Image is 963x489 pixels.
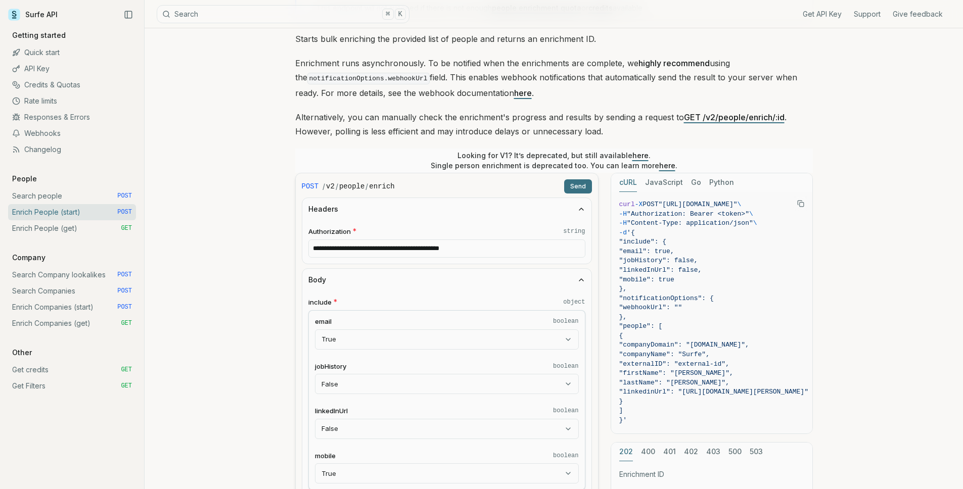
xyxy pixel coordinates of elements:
[315,406,348,416] span: linkedInUrl
[295,32,813,46] p: Starts bulk enriching the provided list of people and returns an enrichment ID.
[302,269,591,291] button: Body
[635,201,643,208] span: -X
[8,141,136,158] a: Changelog
[8,315,136,331] a: Enrich Companies (get) GET
[8,299,136,315] a: Enrich Companies (start) POST
[641,443,655,461] button: 400
[8,61,136,77] a: API Key
[121,319,132,327] span: GET
[117,303,132,311] span: POST
[8,7,58,22] a: Surfe API
[315,451,336,461] span: mobile
[632,151,649,160] a: here
[803,9,842,19] a: Get API Key
[619,210,627,218] span: -H
[339,181,364,191] code: people
[395,9,406,20] kbd: K
[121,224,132,232] span: GET
[663,443,676,461] button: 401
[315,362,346,371] span: jobHistory
[117,287,132,295] span: POST
[553,362,578,370] code: boolean
[8,174,41,184] p: People
[121,382,132,390] span: GET
[619,469,804,479] p: Enrichment ID
[8,30,70,40] p: Getting started
[706,443,720,461] button: 403
[619,313,627,321] span: },
[8,188,136,204] a: Search people POST
[684,112,785,122] a: GET /v2/people/enrich/:id
[619,379,729,386] span: "lastName": "[PERSON_NAME]",
[8,93,136,109] a: Rate limits
[793,196,808,211] button: Copy Text
[308,298,332,307] span: include
[619,201,635,208] span: curl
[619,266,702,274] span: "linkedInUrl": false,
[302,198,591,220] button: Headers
[619,416,627,424] span: }'
[619,332,623,339] span: {
[365,181,368,191] span: /
[619,351,710,358] span: "companyName": "Surfe",
[619,341,749,349] span: "companyDomain": "[DOMAIN_NAME]",
[619,285,627,292] span: },
[323,181,325,191] span: /
[619,360,729,368] span: "externalID": "external-id",
[619,238,667,246] span: "include": {
[563,227,585,235] code: string
[8,362,136,378] a: Get credits GET
[8,204,136,220] a: Enrich People (start) POST
[121,7,136,22] button: Collapse Sidebar
[619,248,674,255] span: "email": true,
[8,283,136,299] a: Search Companies POST
[563,298,585,306] code: object
[627,219,753,227] span: "Content-Type: application/json"
[684,443,698,461] button: 402
[8,378,136,394] a: Get Filters GET
[117,208,132,216] span: POST
[750,443,763,461] button: 503
[553,452,578,460] code: boolean
[643,201,658,208] span: POST
[564,179,592,193] button: Send
[302,181,319,191] span: POST
[431,151,677,171] p: Looking for V1? It’s deprecated, but still available . Single person enrichment is deprecated too...
[8,220,136,236] a: Enrich People (get) GET
[382,9,393,20] kbd: ⌘
[738,201,742,208] span: \
[307,73,430,84] code: notificationOptions.webhookUrl
[8,77,136,93] a: Credits & Quotas
[627,210,749,218] span: "Authorization: Bearer <token>"
[619,257,698,264] span: "jobHistory": false,
[121,366,132,374] span: GET
[619,304,682,311] span: "webhookUrl": ""
[326,181,335,191] code: v2
[295,110,813,138] p: Alternatively, you can manually check the enrichment's progress and results by sending a request ...
[369,181,394,191] code: enrich
[8,267,136,283] a: Search Company lookalikes POST
[893,9,943,19] a: Give feedback
[117,271,132,279] span: POST
[117,192,132,200] span: POST
[619,407,623,414] span: ]
[709,173,734,192] button: Python
[619,219,627,227] span: -H
[8,125,136,141] a: Webhooks
[749,210,753,218] span: \
[308,227,351,236] span: Authorization
[753,219,757,227] span: \
[627,229,635,236] span: '{
[728,443,742,461] button: 500
[553,317,578,325] code: boolean
[619,276,674,283] span: "mobile": true
[645,173,683,192] button: JavaScript
[8,44,136,61] a: Quick start
[8,109,136,125] a: Responses & Errors
[619,369,733,377] span: "firstName": "[PERSON_NAME]",
[514,88,532,98] a: here
[295,56,813,100] p: Enrichment runs asynchronously. To be notified when the enrichments are complete, we using the fi...
[619,173,637,192] button: cURL
[659,161,675,170] a: here
[619,398,623,405] span: }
